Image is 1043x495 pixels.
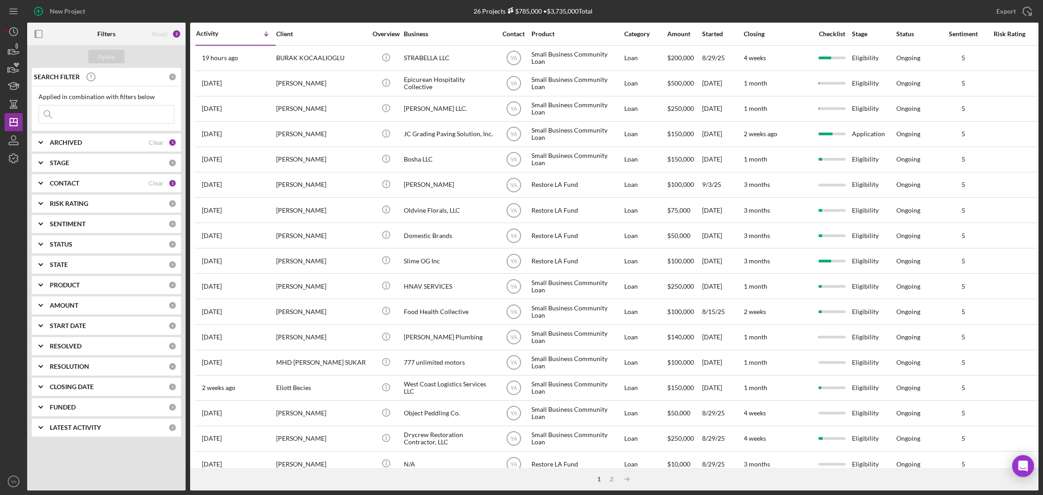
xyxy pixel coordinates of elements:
[624,71,666,95] div: Loan
[702,122,743,146] div: [DATE]
[896,409,920,417] div: Ongoing
[896,207,920,214] div: Ongoing
[531,351,622,375] div: Small Business Community Loan
[667,181,694,188] span: $100,000
[168,342,177,350] div: 0
[624,249,666,273] div: Loan
[369,30,403,38] div: Overview
[852,30,895,38] div: Stage
[624,122,666,146] div: Loan
[168,261,177,269] div: 0
[941,30,986,38] div: Sentiment
[276,122,367,146] div: [PERSON_NAME]
[404,46,494,70] div: STRABELLA LLC
[744,308,766,315] time: 2 weeks
[510,436,517,442] text: YA
[202,384,235,391] time: 2025-09-01 19:44
[531,71,622,95] div: Small Business Community Loan
[896,130,920,138] div: Ongoing
[531,173,622,197] div: Restore LA Fund
[852,401,895,425] div: Eligibility
[510,360,517,366] text: YA
[667,308,694,315] span: $100,000
[852,325,895,349] div: Eligibility
[941,257,986,265] div: 5
[702,249,743,273] div: [DATE]
[702,351,743,375] div: [DATE]
[510,106,517,112] text: YA
[941,80,986,87] div: 5
[276,300,367,324] div: [PERSON_NAME]
[202,54,238,62] time: 2025-09-16 22:15
[667,257,694,265] span: $100,000
[744,155,767,163] time: 1 month
[624,97,666,121] div: Loan
[88,50,124,63] button: Apply
[702,325,743,349] div: [DATE]
[624,376,666,400] div: Loan
[404,351,494,375] div: 777 unlimited motors
[276,198,367,222] div: [PERSON_NAME]
[896,105,920,112] div: Ongoing
[896,257,920,265] div: Ongoing
[996,2,1016,20] div: Export
[404,376,494,400] div: West Coast Logistics Services LLC
[605,476,618,483] div: 2
[852,173,895,197] div: Eligibility
[148,139,164,146] div: Clear
[852,224,895,247] div: Eligibility
[987,30,1032,38] div: Risk Rating
[852,452,895,476] div: Eligibility
[702,198,743,222] div: [DATE]
[202,130,222,138] time: 2025-09-15 16:38
[744,358,767,366] time: 1 month
[624,224,666,247] div: Loan
[50,281,80,289] b: PRODUCT
[667,409,690,417] span: $50,000
[744,333,767,341] time: 1 month
[510,258,517,264] text: YA
[744,409,766,417] time: 4 weeks
[702,97,743,121] div: [DATE]
[941,54,986,62] div: 5
[702,148,743,171] div: [DATE]
[276,46,367,70] div: BURAK KOCAALIOGLU
[744,257,770,265] time: 3 months
[404,198,494,222] div: Oldvine Florals, LLC
[38,93,174,100] div: Applied in combination with filters below
[852,427,895,451] div: Eligibility
[172,29,181,38] div: 2
[667,282,694,290] span: $250,000
[702,71,743,95] div: [DATE]
[531,300,622,324] div: Small Business Community Loan
[510,131,517,138] text: YA
[624,198,666,222] div: Loan
[11,479,17,484] text: YA
[896,333,920,341] div: Ongoing
[667,206,690,214] span: $75,000
[404,148,494,171] div: Bosha LLC
[941,130,986,138] div: 5
[744,206,770,214] time: 3 months
[168,200,177,208] div: 0
[896,232,920,239] div: Ongoing
[168,138,177,147] div: 1
[744,384,767,391] time: 1 month
[624,30,666,38] div: Category
[50,322,86,329] b: START DATE
[896,156,920,163] div: Ongoing
[896,80,920,87] div: Ongoing
[202,80,222,87] time: 2025-09-15 21:15
[276,351,367,375] div: MHD [PERSON_NAME] SUKAR
[27,2,94,20] button: New Project
[702,300,743,324] div: 8/15/25
[896,384,920,391] div: Ongoing
[404,30,494,38] div: Business
[852,46,895,70] div: Eligibility
[404,427,494,451] div: Drycrew Restoration Contractor, LLC
[5,472,23,490] button: YA
[196,30,236,37] div: Activity
[50,261,68,268] b: STATE
[667,130,694,138] span: $150,000
[852,71,895,95] div: Eligibility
